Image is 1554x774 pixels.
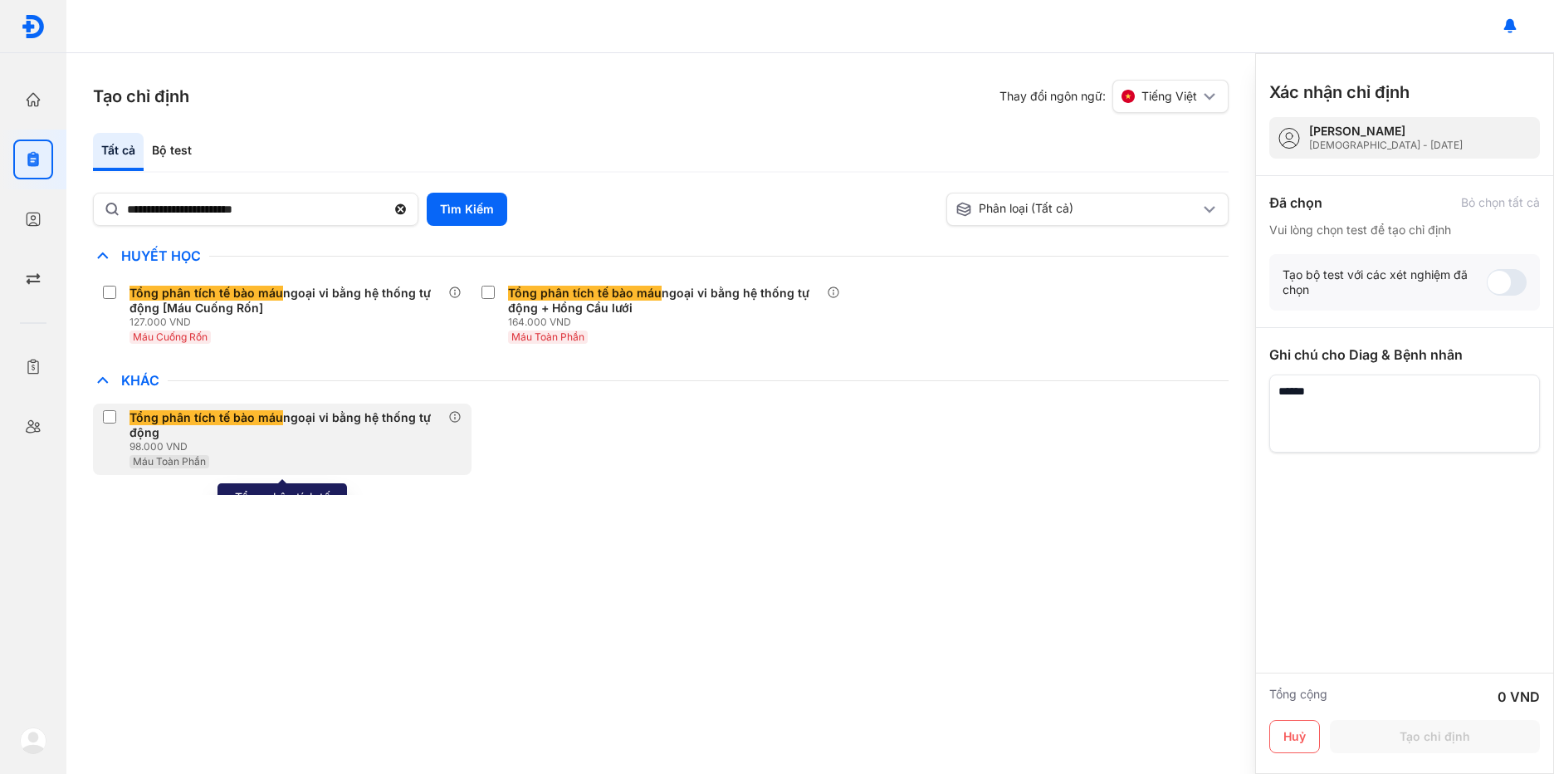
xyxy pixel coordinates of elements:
[129,286,442,316] div: ngoại vi bằng hệ thống tự động [Máu Cuống Rốn]
[1269,345,1540,365] div: Ghi chú cho Diag & Bệnh nhân
[511,331,584,343] span: Máu Toàn Phần
[1269,687,1327,707] div: Tổng cộng
[129,440,448,453] div: 98.000 VND
[1330,720,1540,753] button: Tạo chỉ định
[508,286,820,316] div: ngoại vi bằng hệ thống tự động + Hồng Cầu lưới
[508,316,827,329] div: 164.000 VND
[508,286,662,301] span: Tổng phân tích tế bào máu
[129,316,448,329] div: 127.000 VND
[1283,267,1487,297] div: Tạo bộ test với các xét nghiệm đã chọn
[1141,89,1197,104] span: Tiếng Việt
[20,727,46,754] img: logo
[21,14,46,39] img: logo
[1269,223,1540,238] div: Vui lòng chọn test để tạo chỉ định
[1309,139,1463,152] div: [DEMOGRAPHIC_DATA] - [DATE]
[1269,81,1410,104] h3: Xác nhận chỉ định
[93,133,144,171] div: Tất cả
[133,455,206,468] span: Máu Toàn Phần
[144,133,200,171] div: Bộ test
[427,193,507,226] button: Tìm Kiếm
[93,85,189,108] h3: Tạo chỉ định
[1269,193,1322,213] div: Đã chọn
[1269,720,1320,753] button: Huỷ
[999,80,1229,113] div: Thay đổi ngôn ngữ:
[1461,195,1540,210] div: Bỏ chọn tất cả
[129,410,283,425] span: Tổng phân tích tế bào máu
[129,410,442,440] div: ngoại vi bằng hệ thống tự động
[1309,124,1463,139] div: [PERSON_NAME]
[955,201,1200,218] div: Phân loại (Tất cả)
[1498,687,1540,707] div: 0 VND
[133,331,208,343] span: Máu Cuống Rốn
[113,372,168,389] span: Khác
[113,247,209,264] span: Huyết Học
[129,286,283,301] span: Tổng phân tích tế bào máu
